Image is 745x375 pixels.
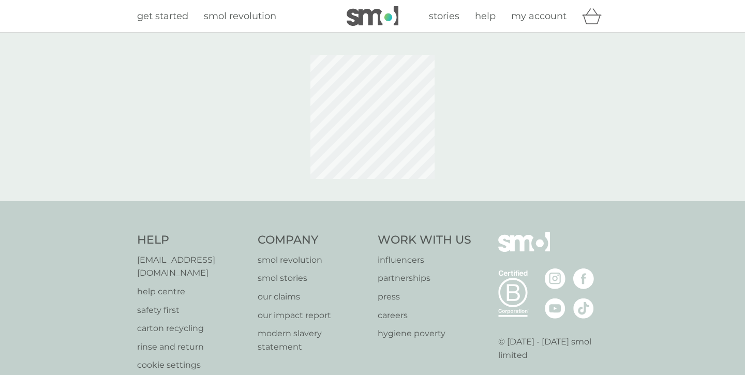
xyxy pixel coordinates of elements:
[258,290,368,304] a: our claims
[378,309,471,322] a: careers
[137,232,247,248] h4: Help
[258,309,368,322] a: our impact report
[137,253,247,280] a: [EMAIL_ADDRESS][DOMAIN_NAME]
[137,322,247,335] a: carton recycling
[347,6,398,26] img: smol
[582,6,608,26] div: basket
[545,298,565,319] img: visit the smol Youtube page
[258,232,368,248] h4: Company
[378,253,471,267] a: influencers
[498,232,550,267] img: smol
[137,285,247,298] a: help centre
[573,268,594,289] img: visit the smol Facebook page
[258,327,368,353] a: modern slavery statement
[137,304,247,317] a: safety first
[573,298,594,319] img: visit the smol Tiktok page
[204,9,276,24] a: smol revolution
[137,358,247,372] a: cookie settings
[258,253,368,267] a: smol revolution
[511,10,567,22] span: my account
[137,10,188,22] span: get started
[545,268,565,289] img: visit the smol Instagram page
[475,10,496,22] span: help
[204,10,276,22] span: smol revolution
[378,232,471,248] h4: Work With Us
[511,9,567,24] a: my account
[258,272,368,285] a: smol stories
[378,327,471,340] a: hygiene poverty
[378,290,471,304] a: press
[429,10,459,22] span: stories
[475,9,496,24] a: help
[137,340,247,354] a: rinse and return
[137,9,188,24] a: get started
[378,272,471,285] a: partnerships
[498,335,608,362] p: © [DATE] - [DATE] smol limited
[429,9,459,24] a: stories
